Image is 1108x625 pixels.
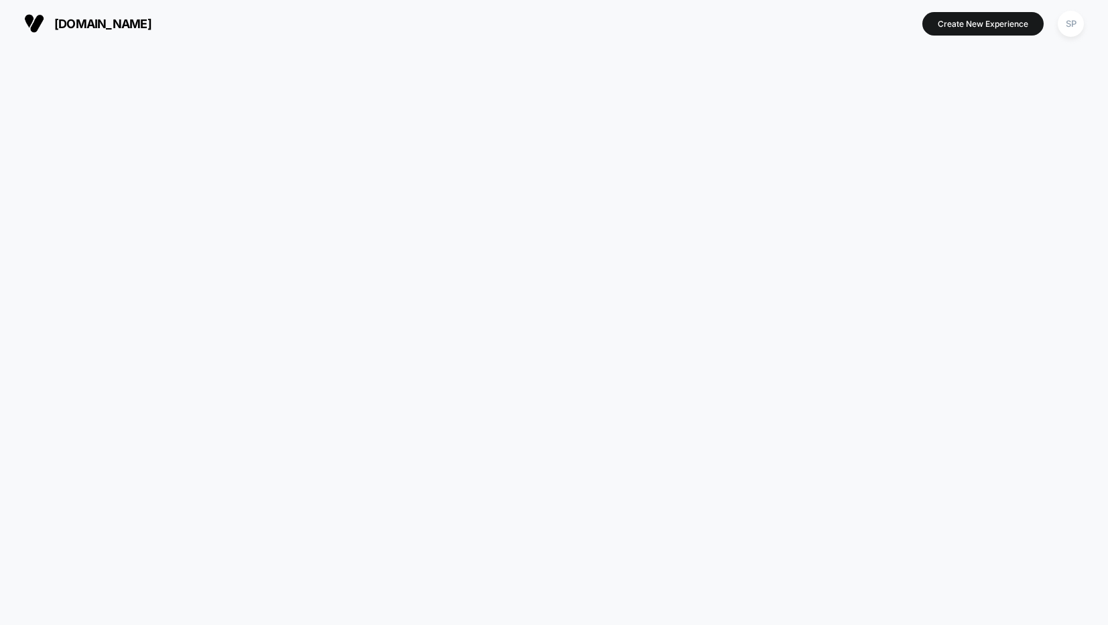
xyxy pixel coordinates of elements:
button: Create New Experience [922,12,1044,36]
span: [DOMAIN_NAME] [54,17,151,31]
button: [DOMAIN_NAME] [20,13,156,34]
button: SP [1054,10,1088,38]
img: Visually logo [24,13,44,34]
div: SP [1058,11,1084,37]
